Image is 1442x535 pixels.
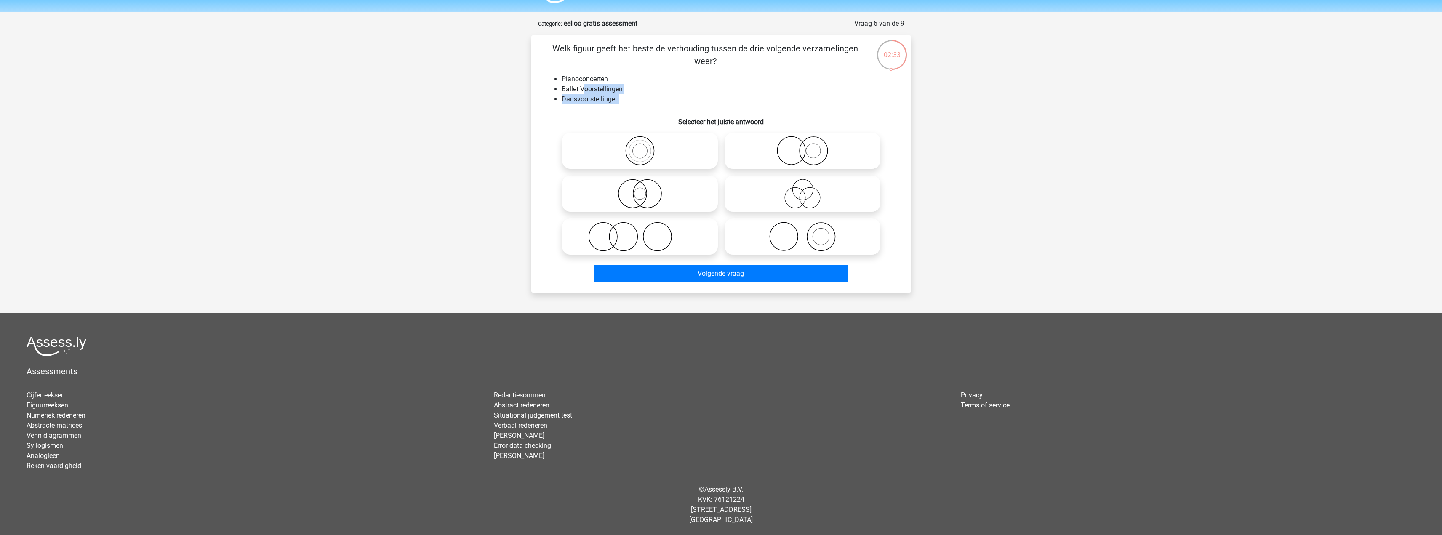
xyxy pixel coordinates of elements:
[562,94,898,104] li: Dansvoorstellingen
[562,74,898,84] li: Pianoconcerten
[27,431,81,439] a: Venn diagrammen
[854,19,904,29] div: Vraag 6 van de 9
[545,111,898,126] h6: Selecteer het juiste antwoord
[27,366,1415,376] h5: Assessments
[494,401,549,409] a: Abstract redeneren
[961,401,1010,409] a: Terms of service
[545,42,866,67] p: Welk figuur geeft het beste de verhouding tussen de drie volgende verzamelingen weer?
[704,485,743,493] a: Assessly B.V.
[494,411,572,419] a: Situational judgement test
[562,84,898,94] li: Ballet Voorstellingen
[27,391,65,399] a: Cijferreeksen
[27,421,82,429] a: Abstracte matrices
[494,431,544,439] a: [PERSON_NAME]
[538,21,562,27] small: Categorie:
[27,336,86,356] img: Assessly logo
[494,421,547,429] a: Verbaal redeneren
[494,442,551,450] a: Error data checking
[961,391,983,399] a: Privacy
[27,401,68,409] a: Figuurreeksen
[27,411,85,419] a: Numeriek redeneren
[27,442,63,450] a: Syllogismen
[27,462,81,470] a: Reken vaardigheid
[494,391,546,399] a: Redactiesommen
[27,452,60,460] a: Analogieen
[20,478,1422,532] div: © KVK: 76121224 [STREET_ADDRESS] [GEOGRAPHIC_DATA]
[594,265,848,282] button: Volgende vraag
[876,39,908,60] div: 02:33
[494,452,544,460] a: [PERSON_NAME]
[564,19,637,27] strong: eelloo gratis assessment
